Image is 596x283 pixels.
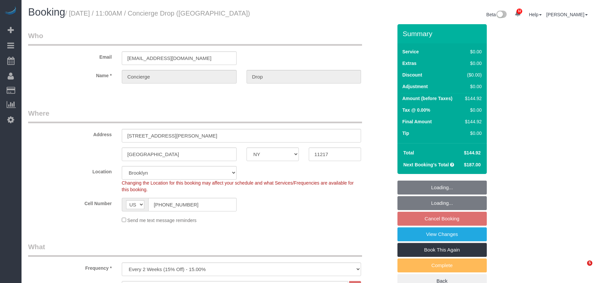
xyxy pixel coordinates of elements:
[402,95,452,102] label: Amount (before Taxes)
[517,9,522,14] span: 32
[23,129,117,138] label: Address
[402,83,428,90] label: Adjustment
[462,83,481,90] div: $0.00
[28,242,362,257] legend: What
[496,11,507,19] img: New interface
[148,198,237,211] input: Cell Number
[546,12,588,17] a: [PERSON_NAME]
[402,130,409,137] label: Tip
[462,60,481,67] div: $0.00
[462,130,481,137] div: $0.00
[402,72,422,78] label: Discount
[23,166,117,175] label: Location
[403,162,449,167] strong: Next Booking's Total
[23,70,117,79] label: Name *
[23,51,117,60] label: Email
[4,7,17,16] img: Automaid Logo
[462,48,481,55] div: $0.00
[127,218,197,223] span: Send me text message reminders
[122,51,237,65] input: Email
[573,260,589,276] iframe: Intercom live chat
[122,70,237,84] input: First Name
[122,180,354,192] span: Changing the Location for this booking may affect your schedule and what Services/Frequencies are...
[462,72,481,78] div: ($0.00)
[587,260,592,266] span: 5
[397,227,487,241] a: View Changes
[402,118,432,125] label: Final Amount
[402,48,419,55] label: Service
[462,95,481,102] div: $144.92
[529,12,542,17] a: Help
[28,31,362,46] legend: Who
[486,12,507,17] a: Beta
[462,118,481,125] div: $144.92
[511,7,524,21] a: 32
[397,243,487,257] a: Book This Again
[464,150,481,155] span: $144.92
[28,108,362,123] legend: Where
[23,262,117,271] label: Frequency *
[403,30,483,37] h3: Summary
[462,107,481,113] div: $0.00
[23,198,117,207] label: Cell Number
[122,147,237,161] input: City
[403,150,414,155] strong: Total
[65,10,250,17] small: / [DATE] / 11:00AM / Concierge Drop ([GEOGRAPHIC_DATA])
[402,107,430,113] label: Tax @ 0.00%
[247,70,361,84] input: Last Name
[309,147,361,161] input: Zip Code
[402,60,417,67] label: Extras
[28,6,65,18] span: Booking
[464,162,481,167] span: $187.00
